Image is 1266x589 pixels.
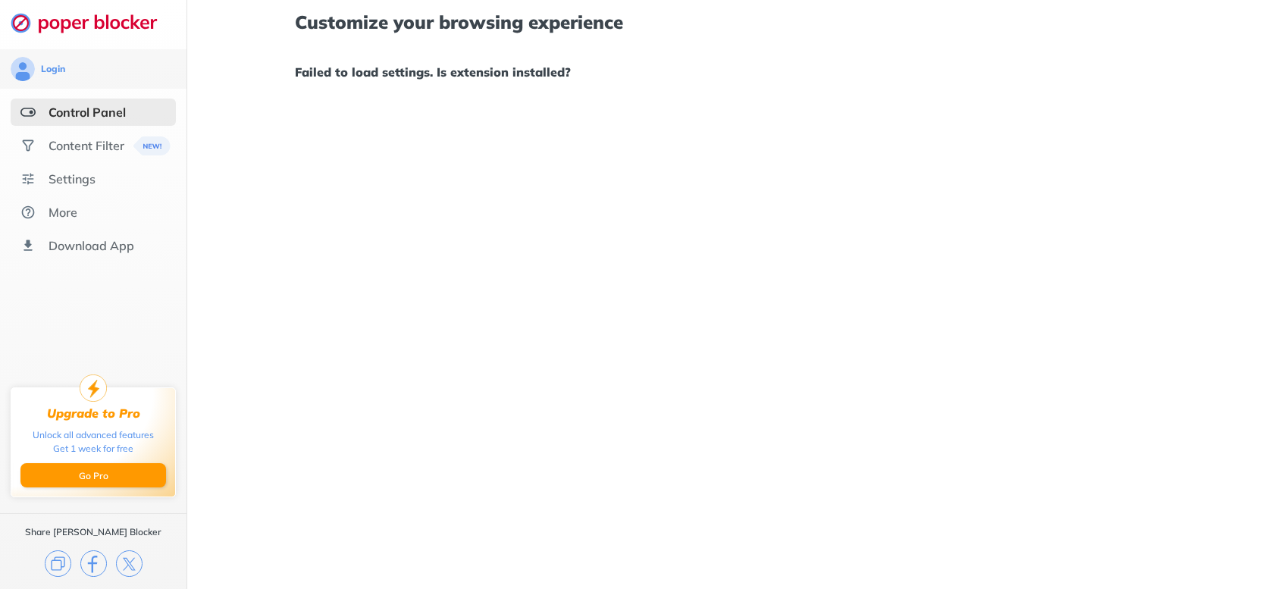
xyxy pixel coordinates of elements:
div: Get 1 week for free [53,442,133,456]
div: Share [PERSON_NAME] Blocker [25,526,161,538]
img: features-selected.svg [20,105,36,120]
button: Go Pro [20,463,166,487]
div: Unlock all advanced features [33,428,154,442]
img: download-app.svg [20,238,36,253]
div: Settings [49,171,96,186]
img: settings.svg [20,171,36,186]
h1: Customize your browsing experience [295,12,1158,32]
img: copy.svg [45,550,71,577]
img: menuBanner.svg [133,136,171,155]
h1: Failed to load settings. Is extension installed? [295,62,1158,82]
div: Login [41,63,65,75]
img: avatar.svg [11,57,35,81]
div: Content Filter [49,138,124,153]
img: logo-webpage.svg [11,12,174,33]
img: about.svg [20,205,36,220]
img: social.svg [20,138,36,153]
div: Download App [49,238,134,253]
img: upgrade-to-pro.svg [80,374,107,402]
img: x.svg [116,550,143,577]
img: facebook.svg [80,550,107,577]
div: More [49,205,77,220]
div: Control Panel [49,105,126,120]
div: Upgrade to Pro [47,406,140,421]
